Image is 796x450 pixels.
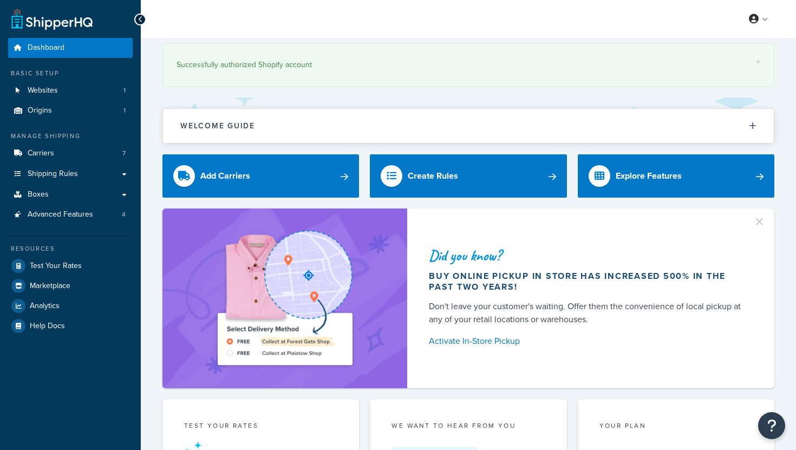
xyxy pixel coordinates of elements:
[122,149,126,158] span: 7
[122,210,126,219] span: 4
[429,334,748,349] a: Activate In-Store Pickup
[616,168,682,184] div: Explore Features
[28,190,49,199] span: Boxes
[429,271,748,292] div: Buy online pickup in store has increased 500% in the past two years!
[8,144,133,164] a: Carriers7
[599,421,753,433] div: Your Plan
[8,296,133,316] a: Analytics
[163,109,774,143] button: Welcome Guide
[370,154,566,198] a: Create Rules
[429,248,748,263] div: Did you know?
[8,38,133,58] a: Dashboard
[756,57,760,66] a: ×
[8,205,133,225] a: Advanced Features4
[30,262,82,271] span: Test Your Rates
[123,86,126,95] span: 1
[28,106,52,115] span: Origins
[28,86,58,95] span: Websites
[30,282,70,291] span: Marketplace
[429,300,748,326] div: Don't leave your customer's waiting. Offer them the convenience of local pickup at any of your re...
[8,69,133,78] div: Basic Setup
[8,144,133,164] li: Carriers
[8,101,133,121] li: Origins
[8,205,133,225] li: Advanced Features
[28,210,93,219] span: Advanced Features
[8,256,133,276] a: Test Your Rates
[8,276,133,296] a: Marketplace
[578,154,774,198] a: Explore Features
[8,81,133,101] li: Websites
[8,164,133,184] a: Shipping Rules
[8,101,133,121] a: Origins1
[184,421,337,433] div: Test your rates
[408,168,458,184] div: Create Rules
[123,106,126,115] span: 1
[30,322,65,331] span: Help Docs
[8,132,133,141] div: Manage Shipping
[8,185,133,205] a: Boxes
[28,149,54,158] span: Carriers
[177,57,760,73] div: Successfully authorized Shopify account
[162,154,359,198] a: Add Carriers
[180,122,255,130] h2: Welcome Guide
[392,421,545,431] p: we want to hear from you
[187,225,383,372] img: ad-shirt-map-b0359fc47e01cab431d101c4b569394f6a03f54285957d908178d52f29eb9668.png
[28,43,64,53] span: Dashboard
[8,81,133,101] a: Websites1
[30,302,60,311] span: Analytics
[758,412,785,439] button: Open Resource Center
[8,244,133,253] div: Resources
[200,168,250,184] div: Add Carriers
[28,169,78,179] span: Shipping Rules
[8,316,133,336] a: Help Docs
